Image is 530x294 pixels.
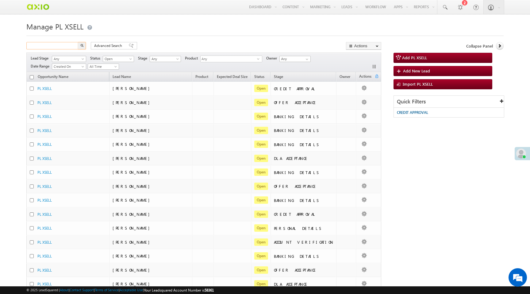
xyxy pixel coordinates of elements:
div: ACCOUNT VERIFICATION [274,239,333,245]
a: PL XSELL [37,170,52,175]
span: Open [254,141,268,148]
span: Product [195,74,208,79]
span: [PERSON_NAME] [113,141,153,147]
span: Lead Stage [31,56,51,61]
span: © 2025 LeadSquared | | | | | [26,287,214,293]
div: BANKING DETAILS [274,142,333,147]
a: Status [251,73,267,81]
span: [PERSON_NAME] [113,114,153,119]
a: PL XSELL [37,128,52,133]
span: Created On [52,64,84,69]
a: Show All Items [302,56,310,62]
span: [PERSON_NAME] [113,211,153,217]
span: Advanced Search [94,43,124,48]
span: Open [254,183,268,190]
img: Search [80,44,83,47]
span: Open [254,127,268,134]
a: PL XSELL [37,86,52,91]
span: Actions [356,73,374,81]
span: select [257,57,262,60]
a: Any [52,56,86,62]
span: Open [254,113,268,120]
span: All Time [88,64,117,69]
span: Date Range [31,64,52,69]
a: Expected Deal Size [214,73,251,81]
span: Open [254,196,268,204]
div: OFFER ACCEPTANCE [274,100,333,105]
a: Opportunity Name [35,73,71,81]
input: Check all records [30,75,34,79]
span: [PERSON_NAME] [113,128,153,133]
div: DLA ACCEPTANCE [274,281,333,287]
a: PL XSELL [37,226,52,230]
div: BANKING DETAILS [274,114,333,119]
span: Product [185,56,200,61]
span: Stage [274,74,283,79]
span: Any [150,56,179,62]
span: Your Leadsquared Account Number is [144,288,214,292]
span: Stage [138,56,150,61]
div: BANKING DETAILS [274,170,333,175]
span: Expected Deal Size [217,74,248,79]
div: BANKING DETAILS [274,198,333,203]
span: Open [254,266,268,274]
span: Open [254,85,268,92]
button: Actions [346,42,381,50]
span: Open [254,155,268,162]
span: Open [103,56,132,62]
span: Open [254,280,268,288]
span: Add New Lead [403,68,430,73]
span: [PERSON_NAME] [113,100,153,105]
div: Any [200,56,262,62]
span: Import PL XSELL [403,81,433,87]
div: OFFER ACCEPTANCE [274,184,333,189]
a: PL XSELL [37,142,52,147]
span: Status [90,56,103,61]
span: [PERSON_NAME] [113,197,153,203]
span: [PERSON_NAME] [113,169,153,175]
div: CREDIT APPROVAL [274,211,333,217]
span: Add PL XSELL [402,55,427,60]
span: [PERSON_NAME] [113,184,153,189]
a: Terms of Service [95,288,119,292]
a: PL XSELL [37,100,52,105]
a: Contact Support [70,288,94,292]
span: 58361 [205,288,214,292]
a: PL XSELL [37,254,52,258]
span: Lead Name [109,73,134,81]
a: Stage [271,73,286,81]
a: Any [150,56,181,62]
span: Open [254,211,268,218]
a: PL XSELL [37,212,52,217]
div: OFFER ACCEPTANCE [274,267,333,273]
span: Open [254,224,268,232]
span: Owner [340,74,350,79]
span: [PERSON_NAME] [113,253,153,258]
a: PL XSELL [37,198,52,203]
div: BANKING DETAILS [274,128,333,133]
div: PERSONAL DETAILS [274,226,333,231]
span: Any [52,56,84,62]
span: Open [254,252,268,260]
span: [PERSON_NAME] [113,239,153,245]
a: Open [103,56,134,62]
span: Open [254,168,268,176]
span: [PERSON_NAME] [113,267,153,273]
a: PL XSELL [37,114,52,119]
span: CREDIT APPROVAL [397,110,428,115]
div: CREDIT APPROVAL [274,86,333,91]
img: Custom Logo [26,2,49,12]
span: [PERSON_NAME] [113,281,153,286]
div: Quick Filters [394,96,504,108]
a: PL XSELL [37,268,52,273]
a: PL XSELL [37,282,52,286]
a: About [60,288,69,292]
a: Created On [52,64,86,70]
span: Open [254,238,268,246]
span: [PERSON_NAME] [113,225,153,230]
span: Opportunity Name [38,74,68,79]
span: Any [201,56,257,63]
a: PL XSELL [37,240,52,245]
a: PL XSELL [37,184,52,189]
div: BANKING DETAILS [274,253,333,259]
